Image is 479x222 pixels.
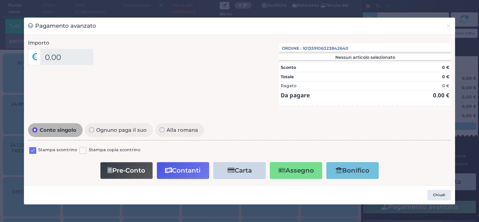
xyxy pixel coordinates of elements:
[442,74,449,79] strong: 0 €
[270,162,322,179] button: Assegno
[433,91,449,99] strong: 0.00 €
[281,91,310,99] strong: Da pagare
[28,39,49,46] label: Importo
[157,162,209,179] button: Contanti
[213,162,266,179] button: Carta
[94,127,149,133] span: Ognuno paga il suo
[442,18,455,34] button: Chiudi
[281,65,296,70] strong: Sconto
[279,55,451,60] div: Nessun articolo selezionato
[281,74,294,79] strong: Totale
[37,127,78,133] span: Conto singolo
[89,147,140,154] label: Stampa copia scontrino
[442,83,449,89] div: 0 €
[282,45,302,52] span: Ordine :
[326,162,379,179] button: Bonifico
[427,190,451,200] button: Chiudi
[303,45,348,52] span: 101359106323842640
[40,49,94,65] input: Es. 30.99
[38,147,77,154] label: Stampa scontrino
[100,162,153,179] button: Pre-Conto
[165,127,200,133] span: Alla romana
[442,65,449,70] strong: 0 €
[281,83,296,89] div: Pagato
[28,22,96,30] h3: Pagamento avanzato
[446,22,451,30] span: ×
